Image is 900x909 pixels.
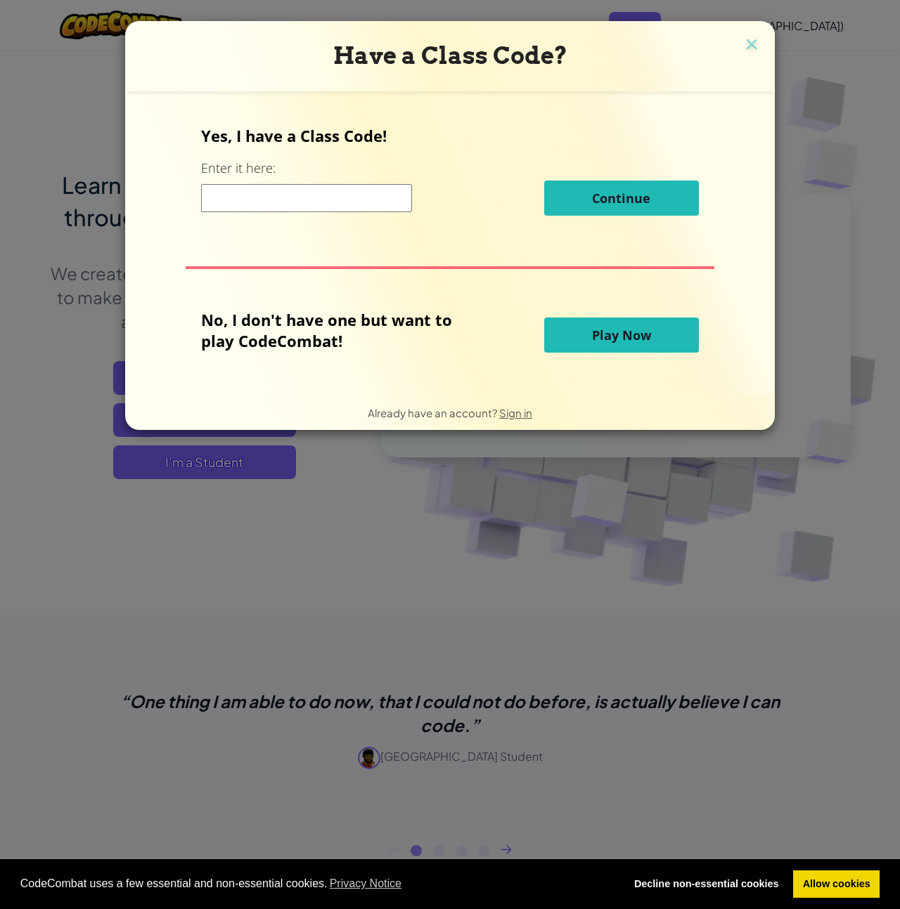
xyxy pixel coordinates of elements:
[201,125,698,146] p: Yes, I have a Class Code!
[544,181,699,216] button: Continue
[201,159,276,177] label: Enter it here:
[793,870,880,898] a: allow cookies
[20,873,614,894] span: CodeCombat uses a few essential and non-essential cookies.
[368,406,499,419] span: Already have an account?
[544,318,699,353] button: Play Now
[333,41,567,70] span: Have a Class Code?
[499,406,532,419] a: Sign in
[201,309,473,351] p: No, I don't have one but want to play CodeCombat!
[328,873,404,894] a: learn more about cookies
[742,35,761,56] img: close icon
[592,327,651,344] span: Play Now
[592,190,650,207] span: Continue
[624,870,788,898] a: deny cookies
